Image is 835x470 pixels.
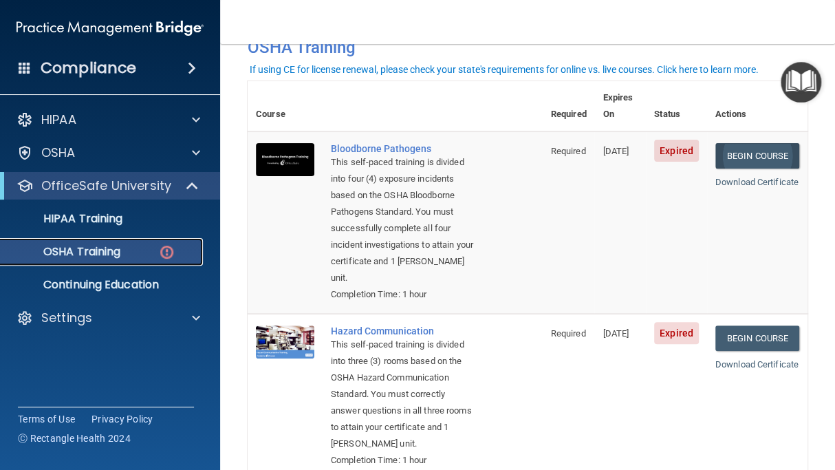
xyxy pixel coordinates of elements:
[331,325,474,337] a: Hazard Communication
[654,322,699,344] span: Expired
[17,178,199,194] a: OfficeSafe University
[250,65,759,74] div: If using CE for license renewal, please check your state's requirements for online vs. live cours...
[331,143,474,154] a: Bloodborne Pathogens
[91,412,153,426] a: Privacy Policy
[594,81,646,131] th: Expires On
[17,14,204,42] img: PMB logo
[715,325,799,351] a: Begin Course
[41,178,171,194] p: OfficeSafe University
[41,145,76,161] p: OSHA
[9,278,197,292] p: Continuing Education
[41,58,136,78] h4: Compliance
[707,81,807,131] th: Actions
[551,328,586,339] span: Required
[158,244,175,261] img: danger-circle.6113f641.png
[248,38,807,57] h4: OSHA Training
[654,140,699,162] span: Expired
[17,111,200,128] a: HIPAA
[248,81,323,131] th: Course
[18,412,75,426] a: Terms of Use
[18,431,131,445] span: Ⓒ Rectangle Health 2024
[331,286,474,303] div: Completion Time: 1 hour
[551,146,586,156] span: Required
[603,328,629,339] span: [DATE]
[781,62,821,103] button: Open Resource Center
[331,452,474,469] div: Completion Time: 1 hour
[17,310,200,326] a: Settings
[331,337,474,452] div: This self-paced training is divided into three (3) rooms based on the OSHA Hazard Communication S...
[248,63,761,76] button: If using CE for license renewal, please check your state's requirements for online vs. live cours...
[715,143,799,169] a: Begin Course
[646,81,707,131] th: Status
[17,145,200,161] a: OSHA
[543,81,595,131] th: Required
[331,154,474,286] div: This self-paced training is divided into four (4) exposure incidents based on the OSHA Bloodborne...
[598,373,818,427] iframe: Drift Widget Chat Controller
[9,212,122,226] p: HIPAA Training
[715,177,799,187] a: Download Certificate
[9,245,120,259] p: OSHA Training
[715,359,799,370] a: Download Certificate
[41,310,92,326] p: Settings
[603,146,629,156] span: [DATE]
[41,111,76,128] p: HIPAA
